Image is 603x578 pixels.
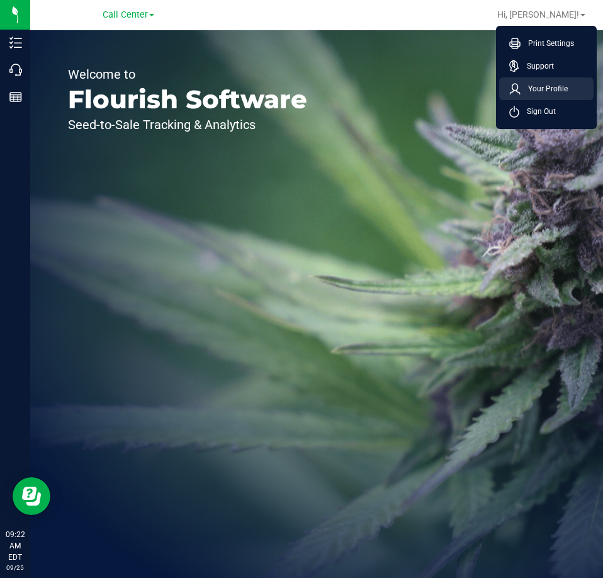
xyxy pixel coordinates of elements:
a: Support [509,60,589,72]
p: 09/25 [6,563,25,572]
p: Flourish Software [68,87,307,112]
inline-svg: Call Center [9,64,22,76]
span: Your Profile [521,82,568,95]
span: Sign Out [519,105,556,118]
iframe: Resource center [13,477,50,515]
inline-svg: Inventory [9,37,22,49]
p: 09:22 AM EDT [6,529,25,563]
span: Call Center [103,9,148,20]
li: Sign Out [499,100,594,123]
span: Hi, [PERSON_NAME]! [497,9,579,20]
inline-svg: Reports [9,91,22,103]
p: Seed-to-Sale Tracking & Analytics [68,118,307,131]
span: Support [519,60,554,72]
span: Print Settings [521,37,574,50]
p: Welcome to [68,68,307,81]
